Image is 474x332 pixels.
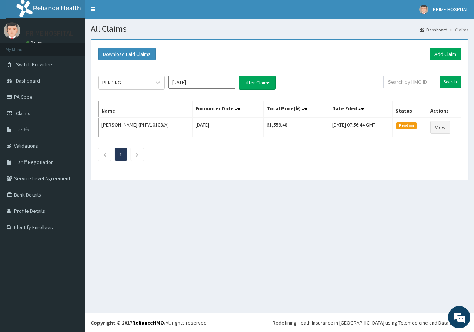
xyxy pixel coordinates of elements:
a: RelianceHMO [132,319,164,326]
a: View [430,121,450,134]
div: Redefining Heath Insurance in [GEOGRAPHIC_DATA] using Telemedicine and Data Science! [273,319,468,326]
footer: All rights reserved. [85,313,474,332]
p: PRIME HOSPITAL [26,30,73,37]
th: Total Price(₦) [263,101,329,118]
a: Online [26,40,44,46]
span: Switch Providers [16,61,54,68]
a: Add Claim [430,48,461,60]
button: Filter Claims [239,76,276,90]
a: Previous page [103,151,106,158]
a: Next page [136,151,139,158]
span: Dashboard [16,77,40,84]
span: Claims [16,110,30,117]
span: Tariff Negotiation [16,159,54,165]
button: Download Paid Claims [98,48,156,60]
input: Select Month and Year [168,76,235,89]
td: [DATE] 07:56:44 GMT [329,118,393,137]
a: Dashboard [420,27,447,33]
span: Pending [396,122,417,129]
input: Search by HMO ID [383,76,437,88]
strong: Copyright © 2017 . [91,319,166,326]
td: [DATE] [193,118,264,137]
td: 61,559.48 [263,118,329,137]
input: Search [440,76,461,88]
span: Tariffs [16,126,29,133]
img: User Image [419,5,428,14]
h1: All Claims [91,24,468,34]
img: User Image [4,22,20,39]
th: Name [99,101,193,118]
a: Page 1 is your current page [120,151,122,158]
li: Claims [448,27,468,33]
th: Encounter Date [193,101,264,118]
span: PRIME HOSPITAL [433,6,468,13]
th: Status [393,101,427,118]
div: PENDING [102,79,121,86]
th: Actions [427,101,461,118]
td: [PERSON_NAME] (PHT/10103/A) [99,118,193,137]
th: Date Filed [329,101,393,118]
